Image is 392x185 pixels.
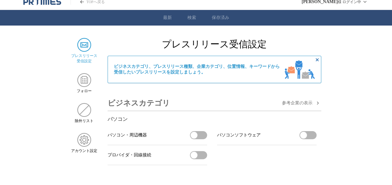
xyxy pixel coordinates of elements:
a: 除外リスト除外リスト [71,103,98,124]
h2: プレスリリース受信設定 [108,38,321,51]
a: 最新 [163,15,172,21]
button: 非表示にする [313,56,321,64]
span: 参考企業の 表示 [282,100,312,106]
img: フォロー [77,73,91,87]
span: プレスリリース 受信設定 [71,53,97,64]
h3: パソコン [108,116,317,123]
a: アカウント設定アカウント設定 [71,133,98,154]
img: プレスリリース 受信設定 [77,38,91,52]
img: 除外リスト [77,103,91,117]
h3: ビジネスカテゴリ [108,96,170,111]
a: 保存済み [212,15,229,21]
span: フォロー [77,88,92,94]
span: プロバイダ・回線接続 [108,152,151,158]
img: アカウント設定 [77,133,91,147]
button: 参考企業の表示 [282,99,321,107]
span: アカウント設定 [71,148,97,154]
span: ビジネスカテゴリ、プレスリリース種類、企業カテゴリ、位置情報、キーワードから 受信したいプレスリリースを設定しましょう。 [114,64,280,75]
span: パソコンソフトウェア [217,132,261,138]
span: パソコン・周辺機器 [108,132,147,138]
a: フォローフォロー [71,73,98,94]
a: プレスリリース 受信設定プレスリリース 受信設定 [71,38,98,64]
a: 検索 [187,15,196,21]
span: 除外リスト [75,118,94,124]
